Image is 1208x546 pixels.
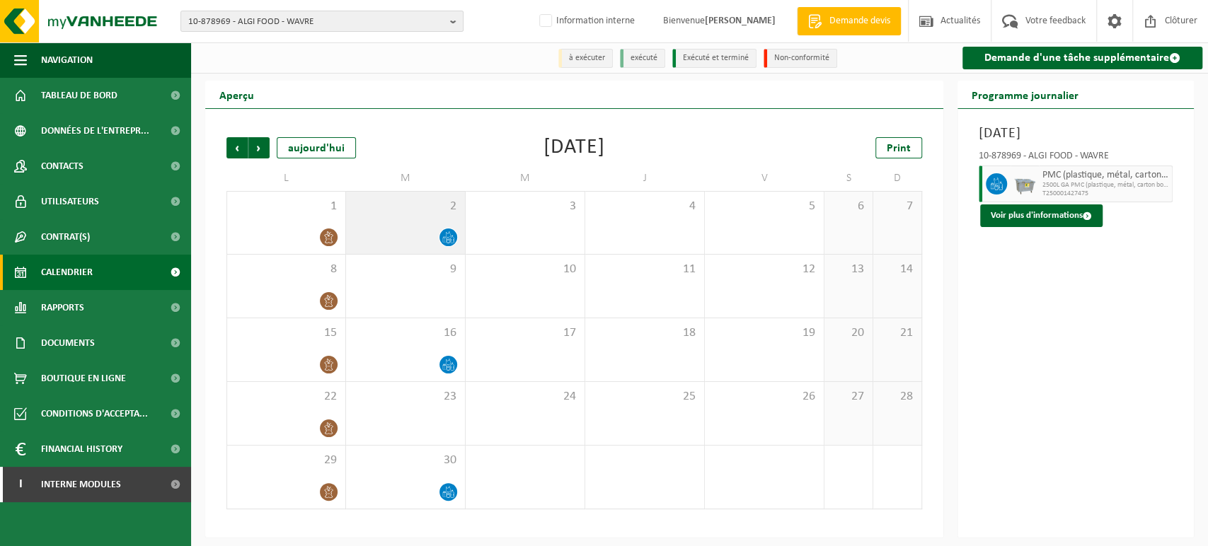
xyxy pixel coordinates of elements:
span: 21 [880,325,914,341]
span: Interne modules [41,467,121,502]
label: Information interne [536,11,635,32]
span: 22 [234,389,338,405]
span: 13 [832,262,865,277]
span: 18 [592,325,697,341]
span: 5 [712,199,817,214]
button: Voir plus d'informations [980,204,1103,227]
span: Contrat(s) [41,219,90,255]
span: T250001427475 [1042,190,1168,198]
span: Boutique en ligne [41,361,126,396]
li: à exécuter [558,49,613,68]
span: Demande devis [826,14,894,28]
strong: [PERSON_NAME] [705,16,776,26]
td: M [466,165,585,191]
span: Tableau de bord [41,78,117,113]
div: aujourd'hui [277,137,356,158]
span: 7 [880,199,914,214]
span: 4 [592,199,697,214]
span: Contacts [41,149,84,184]
td: S [824,165,873,191]
h2: Aperçu [205,81,268,108]
span: Print [887,143,911,154]
span: 30 [353,453,458,468]
span: 3 [473,199,577,214]
span: 26 [712,389,817,405]
span: 20 [832,325,865,341]
span: 14 [880,262,914,277]
h3: [DATE] [979,123,1173,144]
span: 28 [880,389,914,405]
a: Print [875,137,922,158]
td: D [873,165,922,191]
span: PMC (plastique, métal, carton boisson) (industriel) [1042,170,1168,181]
div: 10-878969 - ALGI FOOD - WAVRE [979,151,1173,165]
span: 10 [473,262,577,277]
span: Rapports [41,290,84,325]
h2: Programme journalier [957,81,1093,108]
td: J [585,165,705,191]
span: Suivant [248,137,270,158]
span: 9 [353,262,458,277]
span: I [14,467,27,502]
span: 2500L GA PMC (plastique, métal, carton boisson) (industrie [1042,181,1168,190]
span: Navigation [41,42,93,78]
td: M [346,165,466,191]
span: 6 [832,199,865,214]
td: L [226,165,346,191]
span: 16 [353,325,458,341]
li: Exécuté et terminé [672,49,757,68]
td: V [705,165,824,191]
li: exécuté [620,49,665,68]
span: 8 [234,262,338,277]
img: WB-2500-GAL-GY-01 [1014,173,1035,194]
span: Utilisateurs [41,184,99,219]
span: 23 [353,389,458,405]
span: 29 [234,453,338,468]
span: 19 [712,325,817,341]
span: 11 [592,262,697,277]
div: [DATE] [543,137,605,158]
a: Demande devis [797,7,901,35]
span: 1 [234,199,338,214]
span: Calendrier [41,255,93,290]
span: Financial History [41,431,122,467]
span: 15 [234,325,338,341]
button: 10-878969 - ALGI FOOD - WAVRE [180,11,464,32]
span: 10-878969 - ALGI FOOD - WAVRE [188,11,444,33]
span: 12 [712,262,817,277]
span: 2 [353,199,458,214]
span: 24 [473,389,577,405]
span: 17 [473,325,577,341]
a: Demande d'une tâche supplémentaire [962,47,1202,69]
span: Documents [41,325,95,361]
li: Non-conformité [764,49,837,68]
span: 27 [832,389,865,405]
span: Conditions d'accepta... [41,396,148,431]
span: Précédent [226,137,248,158]
span: 25 [592,389,697,405]
span: Données de l'entrepr... [41,113,149,149]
